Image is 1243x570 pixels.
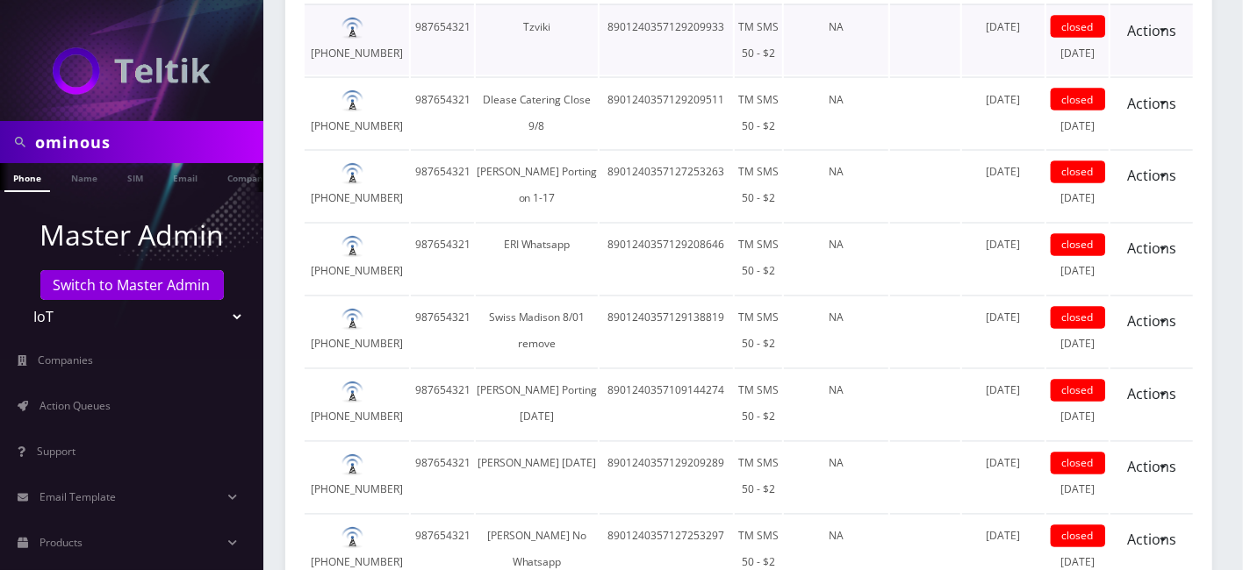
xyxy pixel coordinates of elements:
td: TM SMS 50 - $2 [735,4,782,75]
a: Actions [1116,14,1188,47]
span: Products [40,535,83,550]
td: 987654321 [411,4,474,75]
span: [DATE] [987,383,1021,398]
td: [DATE] [1046,441,1109,512]
td: 987654321 [411,441,474,512]
td: NA [784,296,888,367]
td: TM SMS 50 - $2 [735,368,782,439]
td: [DATE] [1046,368,1109,439]
td: TM SMS 50 - $2 [735,77,782,148]
span: [DATE] [987,310,1021,325]
td: 987654321 [411,77,474,148]
a: Actions [1116,87,1188,120]
td: 8901240357127253263 [600,150,733,221]
span: [DATE] [987,19,1021,34]
a: Phone [4,163,50,192]
span: closed [1051,89,1105,110]
img: default.png [341,381,363,403]
span: [DATE] [987,165,1021,180]
td: [DATE] [1046,223,1109,294]
span: closed [1051,452,1105,474]
td: TM SMS 50 - $2 [735,150,782,221]
td: Swiss Madison 8/01 remove [476,296,598,367]
td: [PERSON_NAME] Porting on 1-17 [476,150,598,221]
a: Actions [1116,232,1188,266]
span: Support [37,444,75,459]
span: [DATE] [987,529,1021,544]
td: NA [784,150,888,221]
td: 987654321 [411,368,474,439]
td: 8901240357129209289 [600,441,733,512]
span: closed [1051,16,1105,38]
td: 8901240357129138819 [600,296,733,367]
td: [DATE] [1046,77,1109,148]
a: Name [62,163,106,190]
a: Email [164,163,206,190]
td: 8901240357109144274 [600,368,733,439]
td: ERI Whatsapp [476,223,598,294]
span: closed [1051,525,1105,547]
img: default.png [341,309,363,331]
td: [PHONE_NUMBER] [305,296,409,367]
td: TM SMS 50 - $2 [735,441,782,512]
td: [PERSON_NAME] Porting [DATE] [476,368,598,439]
img: IoT [53,47,211,95]
span: closed [1051,380,1105,402]
img: default.png [341,18,363,39]
td: [PHONE_NUMBER] [305,4,409,75]
td: NA [784,368,888,439]
img: default.png [341,90,363,112]
span: Email Template [40,489,116,504]
td: TM SMS 50 - $2 [735,296,782,367]
span: [DATE] [987,92,1021,107]
td: [PHONE_NUMBER] [305,441,409,512]
td: 8901240357129209511 [600,77,733,148]
img: default.png [341,236,363,258]
td: NA [784,223,888,294]
td: [DATE] [1046,150,1109,221]
td: [PERSON_NAME] [DATE] [476,441,598,512]
td: Tzviki [476,4,598,75]
img: default.png [341,527,363,549]
img: default.png [341,454,363,476]
td: NA [784,441,888,512]
span: Companies [39,353,94,367]
td: [PHONE_NUMBER] [305,150,409,221]
td: [PHONE_NUMBER] [305,223,409,294]
td: [DATE] [1046,4,1109,75]
input: Search in Company [35,125,259,159]
a: SIM [119,163,152,190]
span: [DATE] [987,456,1021,471]
span: closed [1051,307,1105,329]
a: Actions [1116,378,1188,411]
td: 987654321 [411,223,474,294]
td: Dlease Catering Close 9/8 [476,77,598,148]
span: closed [1051,234,1105,256]
a: Switch to Master Admin [40,270,224,300]
td: [DATE] [1046,296,1109,367]
a: Actions [1116,451,1188,484]
a: Actions [1116,305,1188,338]
td: 8901240357129209933 [600,4,733,75]
td: [PHONE_NUMBER] [305,77,409,148]
a: Company [219,163,277,190]
td: 987654321 [411,150,474,221]
a: Actions [1116,524,1188,557]
img: default.png [341,163,363,185]
span: Action Queues [40,398,111,413]
td: 987654321 [411,296,474,367]
span: [DATE] [987,238,1021,253]
td: NA [784,4,888,75]
td: TM SMS 50 - $2 [735,223,782,294]
span: closed [1051,161,1105,183]
a: Actions [1116,160,1188,193]
td: [PHONE_NUMBER] [305,368,409,439]
td: 8901240357129208646 [600,223,733,294]
td: NA [784,77,888,148]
